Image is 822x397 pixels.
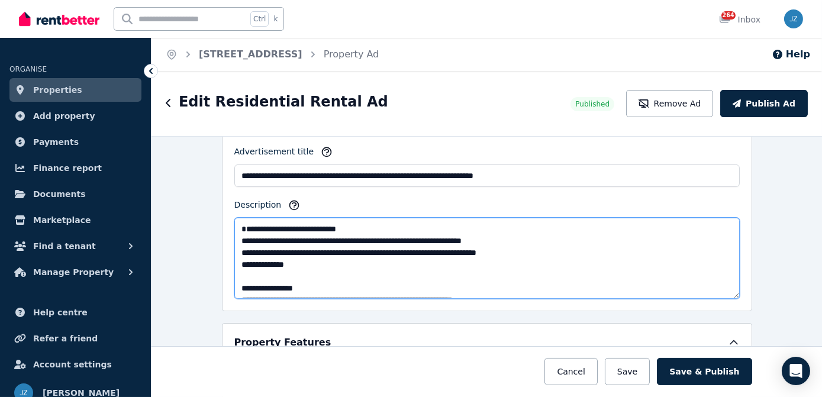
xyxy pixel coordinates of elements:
span: Ctrl [250,11,269,27]
a: Refer a friend [9,327,141,350]
button: Save [605,358,650,385]
button: Save & Publish [657,358,752,385]
span: Finance report [33,161,102,175]
div: Open Intercom Messenger [782,357,810,385]
a: Finance report [9,156,141,180]
span: Help centre [33,305,88,319]
span: ORGANISE [9,65,47,73]
a: Add property [9,104,141,128]
span: Refer a friend [33,331,98,346]
label: Description [234,199,282,215]
a: Documents [9,182,141,206]
span: Published [575,99,610,109]
button: Publish Ad [720,90,808,117]
span: Account settings [33,357,112,372]
a: Payments [9,130,141,154]
a: Marketplace [9,208,141,232]
nav: Breadcrumb [151,38,393,71]
button: Cancel [544,358,597,385]
span: Payments [33,135,79,149]
a: Account settings [9,353,141,376]
button: Find a tenant [9,234,141,258]
a: Properties [9,78,141,102]
a: [STREET_ADDRESS] [199,49,302,60]
button: Remove Ad [626,90,713,117]
span: 264 [721,11,736,20]
h5: Property Features [234,335,331,350]
span: Manage Property [33,265,114,279]
a: Help centre [9,301,141,324]
button: Help [772,47,810,62]
span: Find a tenant [33,239,96,253]
img: Jenny Zheng [784,9,803,28]
img: RentBetter [19,10,99,28]
label: Advertisement title [234,146,314,162]
span: Add property [33,109,95,123]
a: Property Ad [324,49,379,60]
div: Inbox [719,14,760,25]
span: Marketplace [33,213,91,227]
button: Manage Property [9,260,141,284]
span: k [273,14,278,24]
span: Properties [33,83,82,97]
span: Documents [33,187,86,201]
h1: Edit Residential Rental Ad [179,92,388,111]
